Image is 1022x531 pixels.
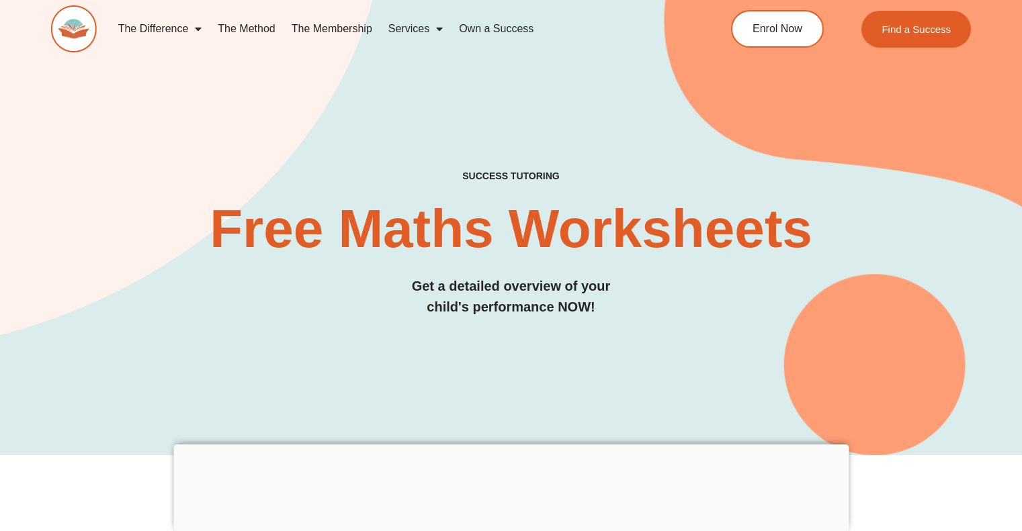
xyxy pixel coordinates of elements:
[380,13,451,44] a: Services
[110,13,210,44] a: The Difference
[451,13,542,44] a: Own a Success
[882,24,951,34] span: Find a Success
[110,13,679,44] nav: Menu
[51,276,971,318] h3: Get a detailed overview of your child's performance NOW!
[753,23,802,34] span: Enrol Now
[210,13,283,44] a: The Method
[731,10,824,48] a: Enrol Now
[861,11,971,48] a: Find a Success
[284,13,380,44] a: The Membership
[51,202,971,256] h2: Free Maths Worksheets​
[955,467,1022,531] iframe: Chat Widget
[173,444,849,528] iframe: Advertisement
[51,171,971,182] h4: SUCCESS TUTORING​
